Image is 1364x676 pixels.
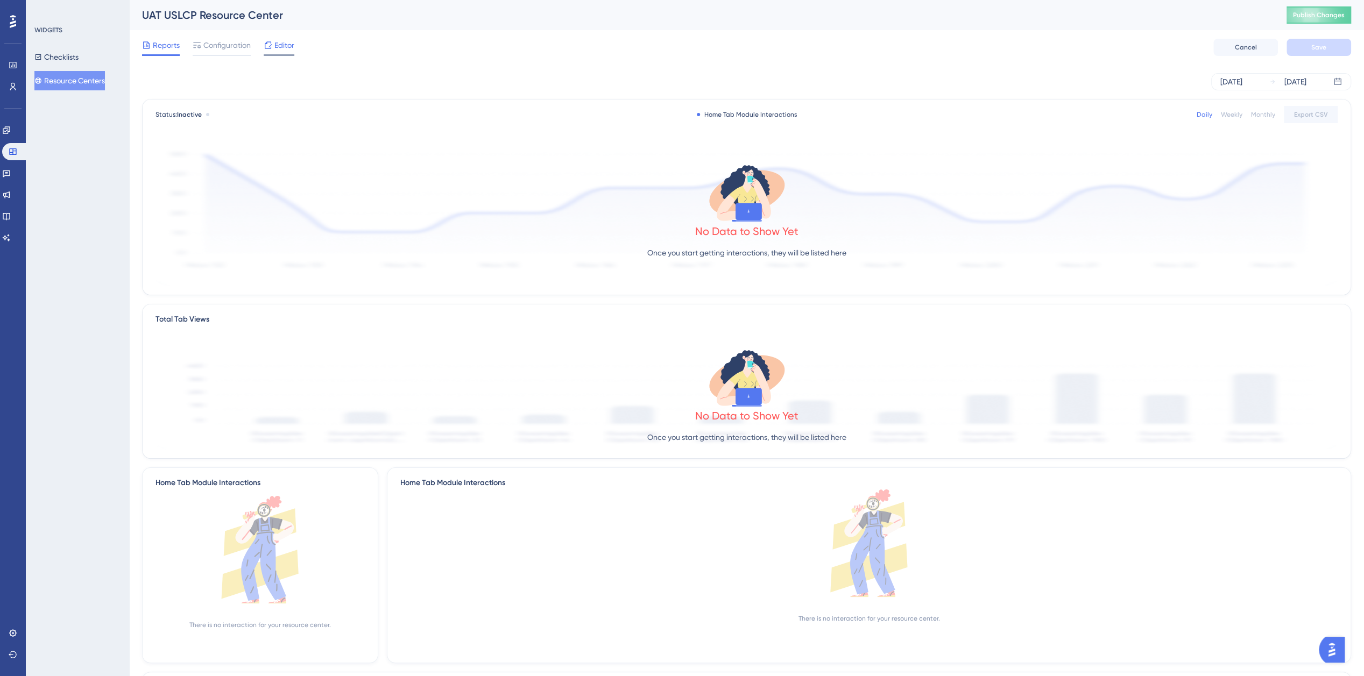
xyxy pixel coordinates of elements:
div: Weekly [1221,110,1242,119]
div: Home Tab Module Interactions [697,110,797,119]
div: WIDGETS [34,26,62,34]
span: Publish Changes [1293,11,1345,19]
button: Save [1287,39,1351,56]
div: [DATE] [1284,75,1306,88]
span: Status: [156,110,202,119]
span: Inactive [177,111,202,118]
span: Configuration [203,39,251,52]
div: Home Tab Module Interactions [156,476,260,489]
div: Monthly [1251,110,1275,119]
span: Save [1311,43,1326,52]
div: Daily [1197,110,1212,119]
div: Total Tab Views [156,313,209,326]
div: There is no interaction for your resource center. [798,614,940,623]
span: Cancel [1235,43,1257,52]
button: Cancel [1213,39,1278,56]
button: Checklists [34,47,79,67]
p: Once you start getting interactions, they will be listed here [647,431,846,444]
iframe: UserGuiding AI Assistant Launcher [1319,634,1351,666]
span: Editor [274,39,294,52]
div: No Data to Show Yet [695,224,798,239]
p: Once you start getting interactions, they will be listed here [647,246,846,259]
div: [DATE] [1220,75,1242,88]
button: Resource Centers [34,71,105,90]
div: Home Tab Module Interactions [400,476,1338,489]
span: Reports [153,39,180,52]
div: UAT USLCP Resource Center [142,8,1260,23]
div: No Data to Show Yet [695,408,798,423]
span: Export CSV [1294,110,1328,119]
button: Export CSV [1284,106,1338,123]
div: There is no interaction for your resource center. [189,621,331,629]
button: Publish Changes [1287,6,1351,24]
